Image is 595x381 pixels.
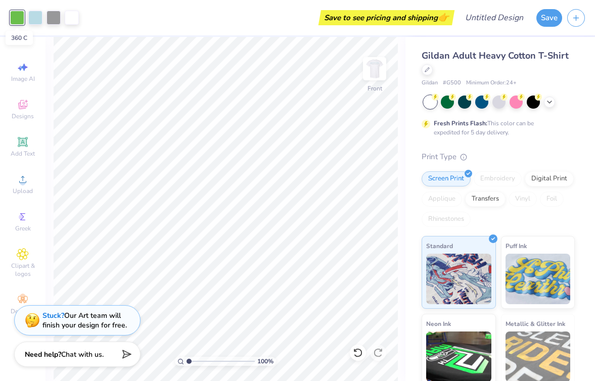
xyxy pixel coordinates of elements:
span: Greek [15,224,31,232]
div: Front [368,84,382,93]
span: Decorate [11,307,35,315]
span: Neon Ink [426,318,451,329]
span: Standard [426,241,453,251]
div: Embroidery [474,171,522,186]
span: Designs [12,112,34,120]
div: This color can be expedited for 5 day delivery. [434,119,558,137]
div: Our Art team will finish your design for free. [42,311,127,330]
span: Image AI [11,75,35,83]
strong: Need help? [25,350,61,359]
span: Gildan [422,79,438,87]
strong: Stuck? [42,311,64,320]
div: 360 C [6,31,33,45]
span: Metallic & Glitter Ink [506,318,565,329]
img: Puff Ink [506,254,571,304]
span: Clipart & logos [5,262,40,278]
input: Untitled Design [457,8,531,28]
div: Rhinestones [422,212,471,227]
div: Applique [422,192,462,207]
img: Standard [426,254,491,304]
span: Puff Ink [506,241,527,251]
div: Digital Print [525,171,574,186]
div: Screen Print [422,171,471,186]
div: Print Type [422,151,575,163]
span: Gildan Adult Heavy Cotton T-Shirt [422,50,569,62]
div: Transfers [465,192,506,207]
span: # G500 [443,79,461,87]
div: Vinyl [509,192,537,207]
div: Save to see pricing and shipping [321,10,452,25]
img: Front [364,59,385,79]
button: Save [536,9,562,27]
span: 100 % [257,357,273,366]
div: Foil [540,192,564,207]
span: 👉 [438,11,449,23]
span: Add Text [11,150,35,158]
span: Chat with us. [61,350,104,359]
span: Minimum Order: 24 + [466,79,517,87]
strong: Fresh Prints Flash: [434,119,487,127]
span: Upload [13,187,33,195]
